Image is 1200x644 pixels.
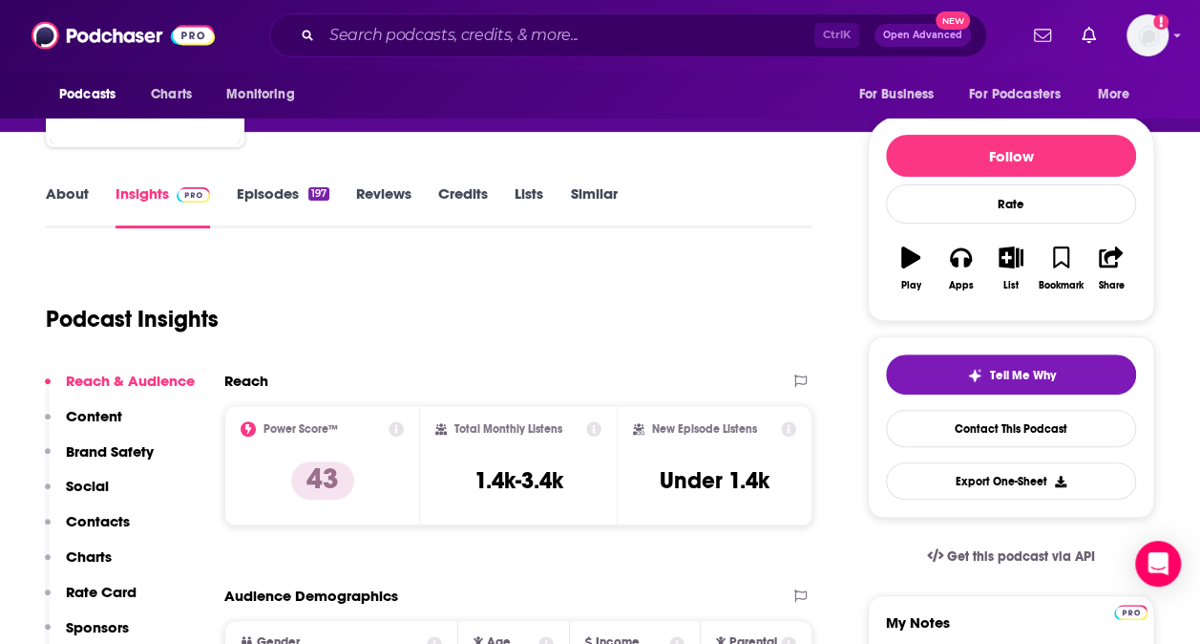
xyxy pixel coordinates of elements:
p: 43 [291,462,354,500]
button: Export One-Sheet [886,462,1136,500]
a: Episodes197 [237,184,329,228]
div: Apps [949,280,974,291]
h2: New Episode Listens [652,422,757,436]
img: Podchaser Pro [177,187,210,203]
span: For Business [858,81,934,108]
button: Show profile menu [1126,14,1168,56]
button: open menu [46,76,140,113]
div: List [1003,280,1019,291]
span: More [1098,81,1130,108]
p: Rate Card [66,583,137,601]
h2: Audience Demographics [224,587,398,605]
a: Similar [570,184,617,228]
p: Content [66,407,122,425]
button: open menu [1084,76,1154,113]
p: Charts [66,547,112,566]
a: Get this podcast via API [912,533,1110,580]
span: For Podcasters [969,81,1061,108]
div: Share [1098,280,1124,291]
button: Reach & Audience [45,372,195,407]
button: Charts [45,547,112,583]
h2: Reach [224,372,268,390]
h2: Total Monthly Listens [454,422,562,436]
div: Search podcasts, credits, & more... [269,13,987,57]
button: Follow [886,135,1136,177]
a: Lists [515,184,543,228]
a: Pro website [1114,602,1147,620]
div: Open Intercom Messenger [1135,541,1181,587]
h3: 1.4k-3.4k [474,466,562,495]
button: Content [45,407,122,442]
a: InsightsPodchaser Pro [116,184,210,228]
p: Sponsors [66,618,129,636]
img: Podchaser - Follow, Share and Rate Podcasts [32,17,215,54]
h3: Under 1.4k [660,466,769,495]
button: Brand Safety [45,442,154,478]
p: Brand Safety [66,442,154,461]
button: Open AdvancedNew [874,24,971,47]
div: Bookmark [1039,280,1084,291]
button: open menu [845,76,958,113]
p: Contacts [66,512,130,530]
a: Charts [138,76,203,113]
div: Play [901,280,921,291]
div: 197 [308,187,329,201]
h2: Power Score™ [263,422,338,436]
button: Social [45,477,109,512]
button: Apps [936,234,985,303]
button: Rate Card [45,583,137,618]
a: Reviews [356,184,411,228]
a: Show notifications dropdown [1026,19,1059,52]
img: Podchaser Pro [1114,605,1147,620]
button: Share [1086,234,1136,303]
span: New [936,11,970,30]
button: open menu [213,76,319,113]
a: About [46,184,89,228]
span: Logged in as Morgan16 [1126,14,1168,56]
img: tell me why sparkle [967,368,982,383]
button: List [986,234,1036,303]
p: Reach & Audience [66,372,195,390]
img: User Profile [1126,14,1168,56]
svg: Add a profile image [1153,14,1168,30]
div: Rate [886,184,1136,224]
span: Podcasts [59,81,116,108]
button: tell me why sparkleTell Me Why [886,354,1136,395]
span: Tell Me Why [990,368,1056,383]
a: Contact This Podcast [886,410,1136,447]
span: Ctrl K [814,23,859,48]
span: Get this podcast via API [947,548,1095,565]
h1: Podcast Insights [46,305,219,333]
button: Bookmark [1036,234,1085,303]
span: Open Advanced [883,31,962,40]
button: Play [886,234,936,303]
p: Social [66,477,109,495]
button: Contacts [45,512,130,547]
a: Credits [438,184,488,228]
a: Show notifications dropdown [1074,19,1104,52]
span: Charts [151,81,192,108]
input: Search podcasts, credits, & more... [322,20,814,51]
span: Monitoring [226,81,294,108]
button: open menu [957,76,1088,113]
